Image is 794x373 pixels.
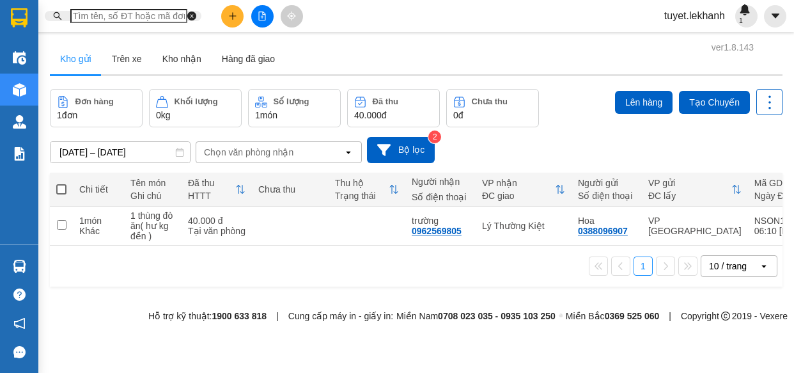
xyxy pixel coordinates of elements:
input: Select a date range. [51,142,190,163]
span: 1 [255,110,260,120]
th: Toggle SortBy [476,173,572,207]
button: Khối lượng0kg [149,89,242,127]
sup: 2 [428,131,441,143]
span: món [260,110,277,120]
span: close-circle [187,12,196,20]
div: Lý Thường Kiệt [482,221,565,231]
span: plus [228,12,237,20]
button: Trên xe [102,44,152,74]
span: 0 [156,110,161,120]
span: Miền Nam [396,309,556,323]
img: icon-new-feature [739,4,751,15]
div: Hoa [578,216,635,226]
div: Đơn hàng [75,97,114,106]
span: Hỗ trợ kỹ thuật: [148,309,267,323]
span: 1 [57,110,62,120]
span: đ [382,110,387,120]
button: Chưa thu0đ [446,89,539,127]
button: Bộ lọc [367,137,435,163]
span: ⚪️ [559,313,563,319]
input: Tìm tên, số ĐT hoặc mã đơn [70,9,187,23]
img: warehouse-icon [13,115,26,129]
div: Thu hộ [335,178,389,188]
div: Chưa thu [258,184,322,194]
div: 10 / trang [709,260,747,273]
strong: 1900 633 818 [212,311,267,321]
div: trường [412,216,469,226]
span: close-circle [187,11,196,21]
button: Tạo Chuyến [679,91,750,114]
button: plus [221,5,244,28]
div: Số điện thoại [578,191,635,201]
div: Ghi chú [130,191,175,201]
span: 0 [453,110,458,120]
div: Chưa thu [472,97,508,106]
img: solution-icon [13,147,26,161]
span: 40.000 [354,110,382,120]
span: search [53,12,62,20]
button: Đơn hàng1đơn [50,89,143,127]
button: Kho gửi [50,44,102,74]
span: đ [458,110,463,120]
strong: 0708 023 035 - 0935 103 250 [438,311,556,321]
div: Chi tiết [79,184,118,194]
button: 1 [634,257,653,276]
span: đơn [62,110,78,120]
div: Chọn văn phòng nhận [204,146,293,159]
span: copyright [721,312,730,321]
div: 40.000 đ [188,216,245,226]
span: | [276,309,279,323]
div: VP nhận [482,178,555,188]
svg: open [759,261,769,271]
div: Người nhận [412,177,469,187]
span: | [669,309,671,323]
span: file-add [258,12,267,20]
div: VP gửi [648,178,731,188]
div: Số lượng [274,97,309,106]
button: Lên hàng [615,91,673,114]
button: Đã thu40.000đ [347,89,440,127]
button: Hàng đã giao [212,44,285,74]
div: VP [GEOGRAPHIC_DATA] [648,216,742,236]
img: warehouse-icon [13,260,26,273]
span: message [13,346,26,358]
div: HTTT [188,191,235,201]
span: Cung cấp máy in - giấy in: [288,309,393,323]
div: Số điện thoại [412,192,469,202]
div: 1 món [79,216,118,226]
sup: 1 [739,17,743,24]
div: Khối lượng [175,97,218,106]
div: 1 thùng đò ăn( hư kg đền ) [130,210,175,241]
img: logo-vxr [11,8,27,28]
svg: open [343,147,354,157]
th: Toggle SortBy [329,173,405,207]
div: 0388096907 [578,226,628,236]
button: Kho nhận [152,44,212,74]
span: question-circle [13,289,26,301]
div: Đã thu [373,97,398,106]
div: ĐC lấy [648,191,731,201]
div: Tên món [130,178,175,188]
div: ver 1.8.143 [712,40,754,54]
div: Người gửi [578,178,635,188]
strong: 0369 525 060 [605,311,660,321]
button: file-add [251,5,274,28]
span: tuyet.lekhanh [654,8,735,24]
div: ĐC giao [482,191,555,201]
div: 0962569805 [412,226,462,236]
img: warehouse-icon [13,83,26,97]
span: aim [287,12,296,20]
span: caret-down [770,10,781,22]
button: aim [281,5,303,28]
div: Tại văn phòng [188,226,245,236]
img: warehouse-icon [13,51,26,65]
button: Số lượng1món [248,89,341,127]
button: caret-down [764,5,786,28]
div: Khác [79,226,118,236]
th: Toggle SortBy [182,173,252,207]
span: kg [161,110,171,120]
th: Toggle SortBy [642,173,748,207]
div: Đã thu [188,178,235,188]
span: notification [13,317,26,329]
